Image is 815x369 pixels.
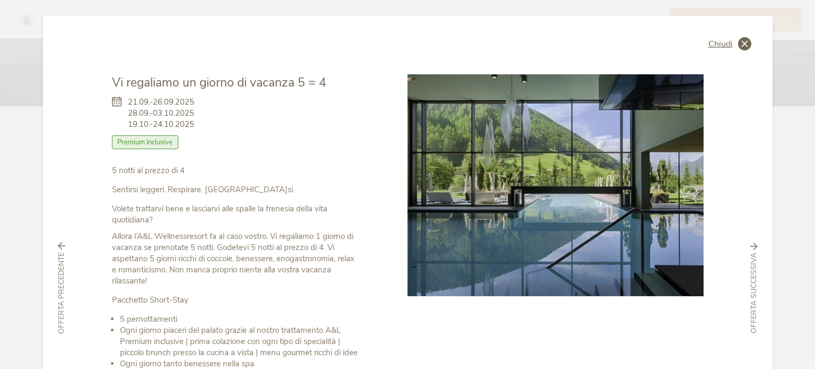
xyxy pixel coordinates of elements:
span: Offerta precedente [56,253,67,334]
span: Vi regaliamo un giorno di vacanza 5 = 4 [112,74,326,91]
li: 5 pernottamenti [120,314,360,325]
span: Chiudi [708,40,733,48]
span: 21.09.-26.09.2025 28.09.-03.10.2025 19.10.-24.10.2025 [128,97,194,130]
span: Premium Inclusive [112,135,179,149]
p: Allora l’A&L Wellnessresort fa al caso vostro. Vi regaliamo 1 giorno di vacanza se prenotate 5 no... [112,231,360,287]
img: Vi regaliamo un giorno di vacanza 5 = 4 [407,74,704,296]
span: Offerta successiva [749,253,759,334]
strong: Volete trattarvi bene e lasciarvi alle spalle la frenesia della vita quotidiana? [112,203,327,225]
p: Sentirsi leggeri. Respirare. [GEOGRAPHIC_DATA]si. [112,184,360,195]
strong: Pacchetto Short-Stay [112,295,188,305]
li: Ogni giorno piaceri del palato grazie al nostro trattamento A&L Premium inclusive | prima colazio... [120,325,360,358]
p: 5 notti al prezzo di 4 [112,165,360,176]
